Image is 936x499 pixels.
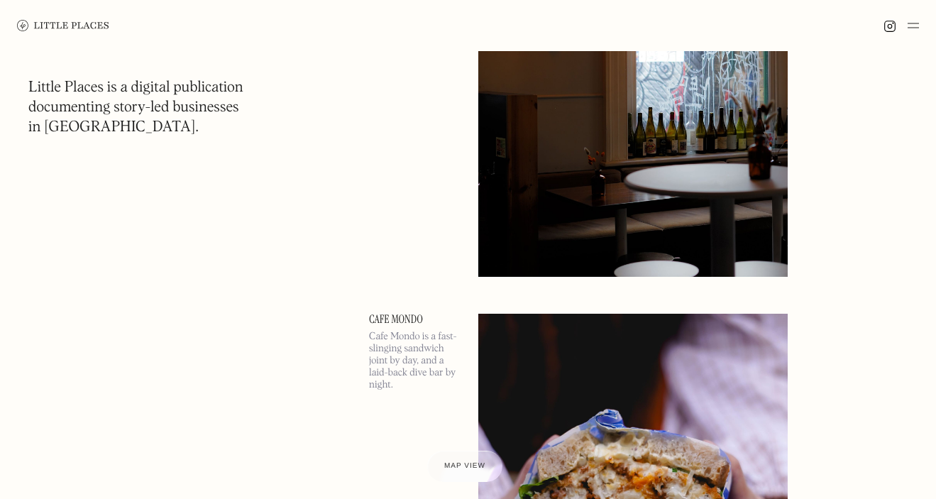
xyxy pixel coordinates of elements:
[369,331,461,390] p: Cafe Mondo is a fast-slinging sandwich joint by day, and a laid-back dive bar by night.
[427,451,502,482] a: Map view
[28,78,243,138] h1: Little Places is a digital publication documenting story-led businesses in [GEOGRAPHIC_DATA].
[444,462,485,470] span: Map view
[369,314,461,325] a: Cafe Mondo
